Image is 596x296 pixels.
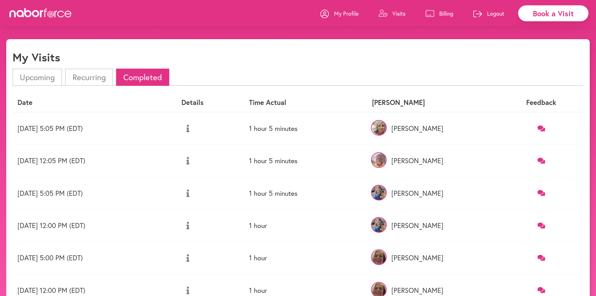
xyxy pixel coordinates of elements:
td: [DATE] 5:05 PM (EDT) [13,112,176,145]
img: X9uztjCET7WSRLOU3W8P [371,217,387,233]
img: JemMCVCQUS3sTOm9pRaw [371,249,387,265]
p: My Profile [334,10,359,17]
li: Upcoming [13,69,62,86]
td: [DATE] 12:05 PM (EDT) [13,145,176,177]
p: Visits [392,10,405,17]
li: Completed [116,69,169,86]
p: Logout [487,10,504,17]
th: Feedback [499,93,583,112]
p: Billing [439,10,453,17]
p: [PERSON_NAME] [372,254,494,262]
th: Time Actual [244,93,367,112]
div: Book a Visit [518,5,588,21]
td: [DATE] 5:00 PM (EDT) [13,242,176,274]
th: [PERSON_NAME] [367,93,499,112]
th: Details [176,93,244,112]
td: 1 hour 5 minutes [244,177,367,209]
img: 6WarwBjQCq9a7sexrteG [371,152,387,168]
img: peZzIKPKQ3CwsIU1l3BV [371,120,387,136]
th: Date [13,93,176,112]
img: X9uztjCET7WSRLOU3W8P [371,185,387,200]
a: Billing [425,4,453,23]
p: [PERSON_NAME] [372,157,494,165]
td: 1 hour 5 minutes [244,112,367,145]
td: [DATE] 5:05 PM (EDT) [13,177,176,209]
a: Visits [379,4,405,23]
td: 1 hour 5 minutes [244,145,367,177]
td: [DATE] 12:00 PM (EDT) [13,209,176,241]
h1: My Visits [13,50,60,64]
p: [PERSON_NAME] [372,124,494,132]
p: [PERSON_NAME] [372,286,494,294]
p: [PERSON_NAME] [372,189,494,197]
li: Recurring [65,69,113,86]
p: [PERSON_NAME] [372,221,494,230]
td: 1 hour [244,242,367,274]
a: Logout [473,4,504,23]
td: 1 hour [244,209,367,241]
a: My Profile [320,4,359,23]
